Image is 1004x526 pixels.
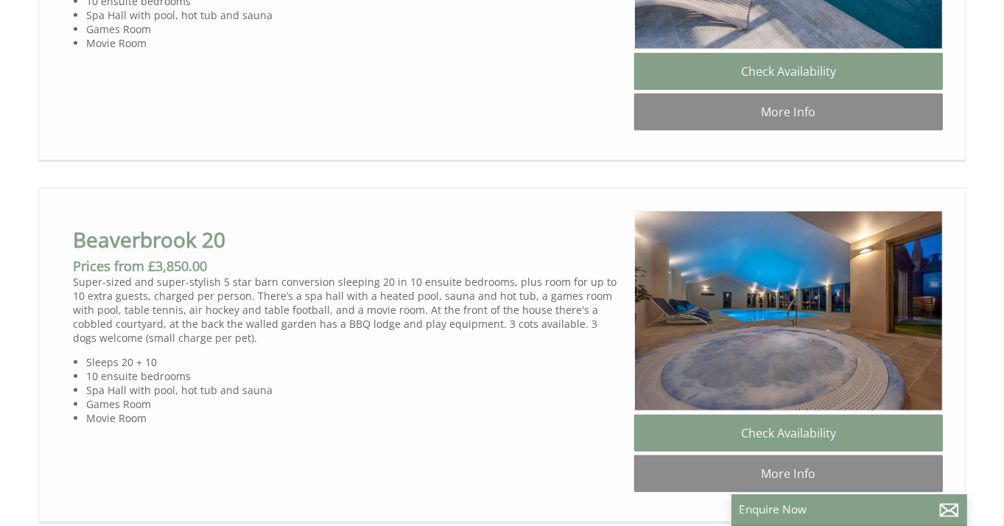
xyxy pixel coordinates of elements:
[86,397,622,411] li: Games Room
[86,383,622,397] li: Spa Hall with pool, hot tub and sauna
[634,415,943,452] a: Check Availability
[73,257,622,275] h3: Prices from £3,850.00
[73,225,225,253] a: Beaverbrook 20
[86,8,622,22] li: Spa Hall with pool, hot tub and sauna
[86,369,622,383] li: 10 ensuite bedrooms
[634,53,943,90] a: Check Availability
[739,502,960,517] p: Enquire Now
[634,211,943,410] img: beaverbrook20-somerset-holiday-home-accomodation-sleeps-sleeping-28.original.jpg
[634,455,943,492] a: More Info
[73,275,622,345] p: Super-sized and super-stylish 5 star barn conversion sleeping 20 in 10 ensuite bedrooms, plus roo...
[86,411,622,425] li: Movie Room
[634,94,943,130] a: More Info
[86,36,622,50] li: Movie Room
[86,355,622,369] li: Sleeps 20 + 10
[86,22,622,36] li: Games Room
